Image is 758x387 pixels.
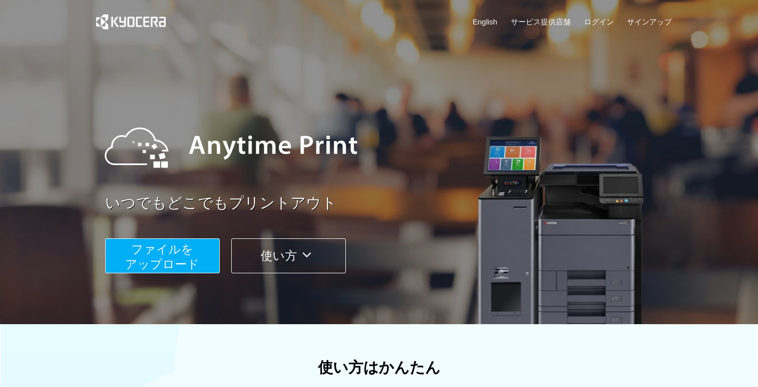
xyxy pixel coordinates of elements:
[105,193,678,214] a: いつでもどこでもプリントアウト
[125,242,199,271] span: ファイルを ​​アップロード
[627,16,672,27] a: サインアップ
[473,16,497,27] a: English
[231,238,346,273] button: 使い方
[584,16,614,27] a: ログイン
[511,16,571,27] a: サービス提供店舗
[105,238,220,273] button: ファイルを​​アップロード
